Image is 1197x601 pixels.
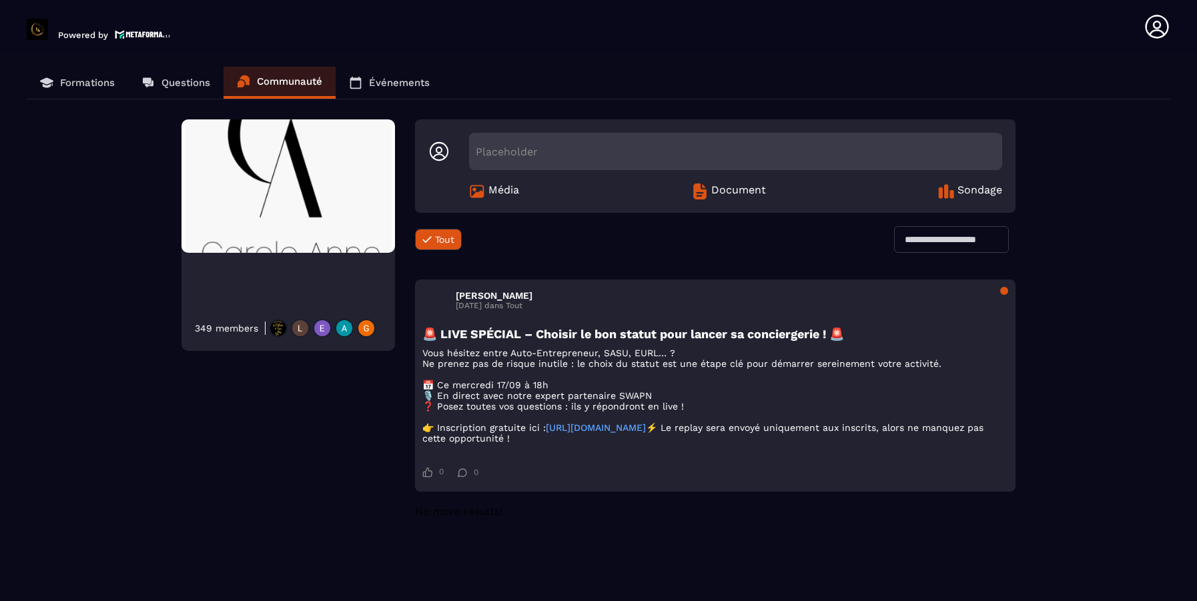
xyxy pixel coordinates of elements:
span: Sondage [957,183,1002,199]
h3: 🚨 LIVE SPÉCIAL – Choisir le bon statut pour lancer sa conciergerie ! 🚨 [422,327,1008,341]
img: https://production-metaforma-bucket.s3.fr-par.scw.cloud/production-metaforma-bucket/users/June202... [313,319,332,338]
span: Tout [435,234,454,245]
a: Communauté [224,67,336,99]
p: Formations [60,77,115,89]
div: 349 members [195,323,258,334]
p: Événements [369,77,430,89]
p: [DATE] dans Tout [456,301,532,310]
img: Community background [181,119,395,253]
a: [URL][DOMAIN_NAME] [546,422,646,433]
a: Questions [128,67,224,99]
p: Vous hésitez entre Auto-Entrepreneur, SASU, EURL… ? Ne prenez pas de risque inutile : le choix du... [422,348,1008,444]
img: https://production-metaforma-bucket.s3.fr-par.scw.cloud/production-metaforma-bucket/users/August2... [335,319,354,338]
a: Événements [336,67,443,99]
p: Questions [161,77,210,89]
span: Média [488,183,519,199]
span: 0 [439,467,444,478]
span: Document [711,183,766,199]
img: logo [115,29,171,40]
span: 0 [474,468,478,477]
img: https://production-metaforma-bucket.s3.fr-par.scw.cloud/production-metaforma-bucket/users/July202... [291,319,310,338]
h3: [PERSON_NAME] [456,290,532,301]
img: https://production-metaforma-bucket.s3.fr-par.scw.cloud/production-metaforma-bucket/users/June202... [269,319,288,338]
p: Communauté [257,75,322,87]
a: Formations [27,67,128,99]
img: https://production-metaforma-bucket.s3.fr-par.scw.cloud/production-metaforma-bucket/users/Septemb... [357,319,376,338]
p: Powered by [58,30,108,40]
span: No more results! [415,505,502,518]
img: logo-branding [27,19,48,40]
div: Placeholder [469,133,1002,170]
